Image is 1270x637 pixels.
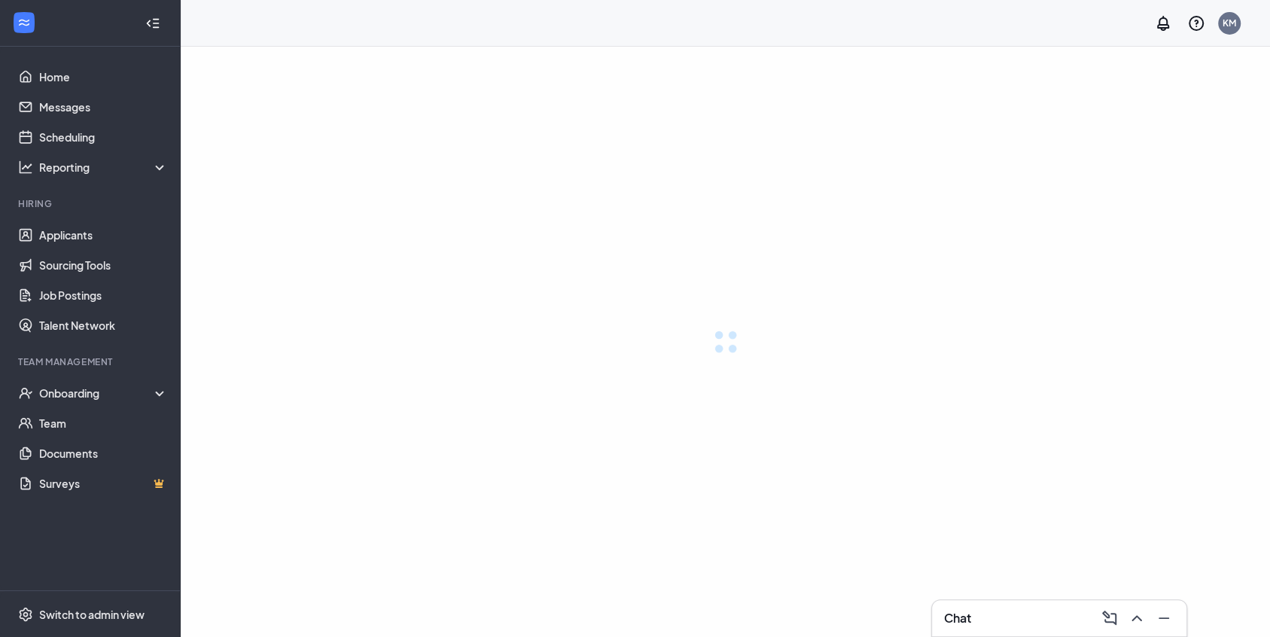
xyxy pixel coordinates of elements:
div: KM [1223,17,1236,29]
button: ChevronUp [1123,606,1147,630]
button: Minimize [1150,606,1174,630]
div: Hiring [18,197,165,210]
a: Team [39,408,168,438]
div: Switch to admin view [39,607,145,622]
svg: Analysis [18,160,33,175]
svg: Minimize [1155,609,1173,627]
div: Onboarding [39,386,169,401]
svg: QuestionInfo [1187,14,1205,32]
a: Sourcing Tools [39,250,168,280]
svg: Settings [18,607,33,622]
svg: UserCheck [18,386,33,401]
a: Messages [39,92,168,122]
button: ComposeMessage [1096,606,1120,630]
svg: ChevronUp [1128,609,1146,627]
h3: Chat [944,610,971,626]
a: Documents [39,438,168,468]
div: Reporting [39,160,169,175]
a: Job Postings [39,280,168,310]
a: SurveysCrown [39,468,168,498]
a: Home [39,62,168,92]
svg: WorkstreamLogo [17,15,32,30]
div: Team Management [18,355,165,368]
svg: Collapse [145,16,160,31]
svg: ComposeMessage [1101,609,1119,627]
a: Scheduling [39,122,168,152]
a: Talent Network [39,310,168,340]
svg: Notifications [1154,14,1172,32]
a: Applicants [39,220,168,250]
